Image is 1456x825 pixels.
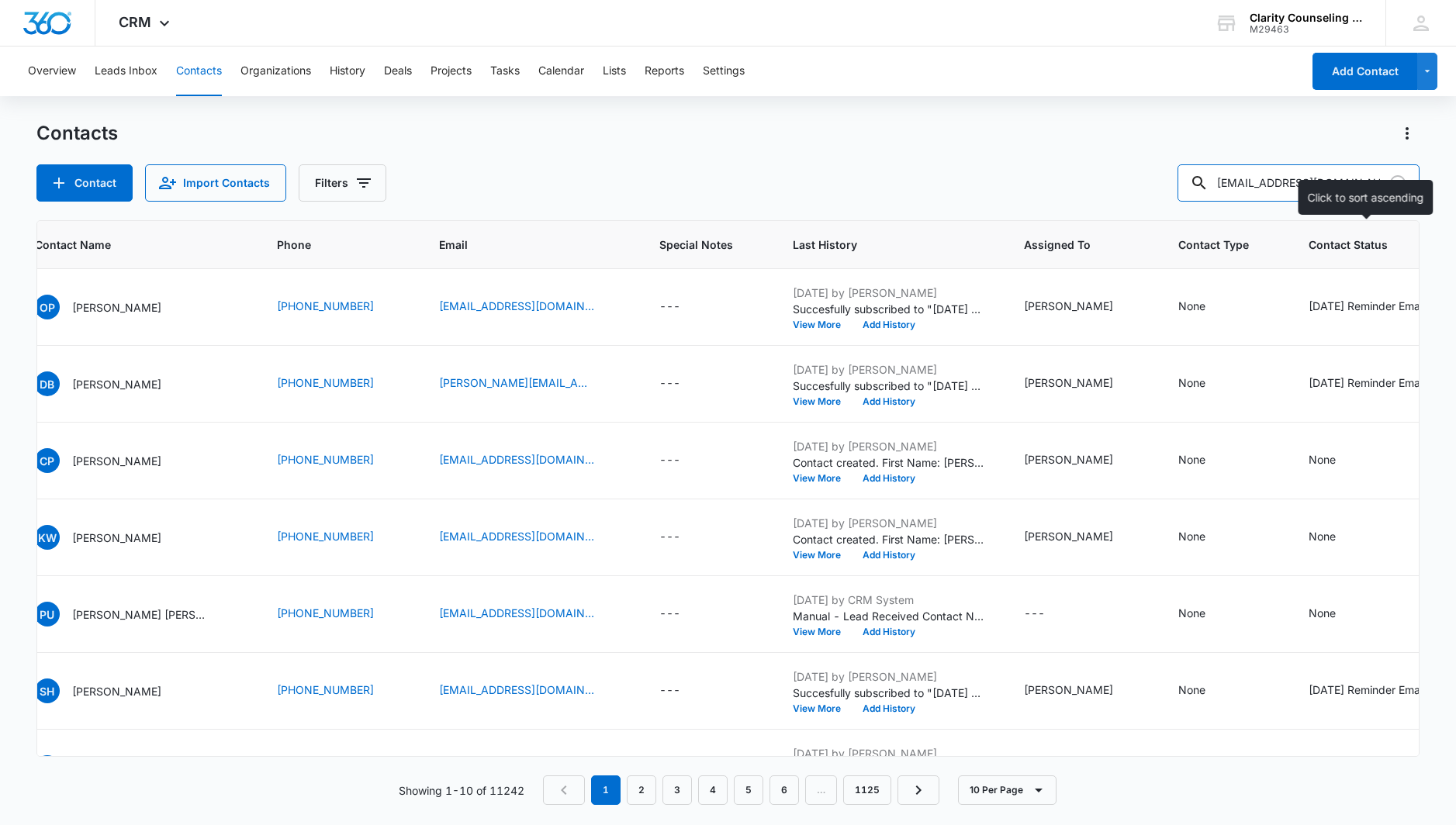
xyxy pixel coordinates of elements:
button: Add History [852,551,926,560]
div: Contact Type - None - Select to Edit Field [1178,605,1233,623]
button: View More [793,704,852,713]
div: Email - danamy@me.com - Select to Edit Field [439,375,622,393]
button: Add History [852,320,926,330]
div: None [1178,605,1205,621]
button: View More [793,397,852,406]
div: Contact Name - Dan Bothwell - Select to Edit Field [35,371,189,396]
span: KW [35,525,60,550]
p: Showing 1-10 of 11242 [399,782,524,799]
div: Assigned To - Morgan DiGirolamo - Select to Edit Field [1024,298,1141,316]
div: None [1178,682,1205,698]
div: [PERSON_NAME] [1024,451,1113,468]
button: Add History [852,397,926,406]
button: Add History [852,627,926,637]
div: Contact Name - Summer Howell - Select to Edit Field [35,678,189,703]
p: Contact created. First Name: [PERSON_NAME] Last Name: [PERSON_NAME] Phone: [PHONE_NUMBER] Email: ... [793,454,987,471]
em: 1 [591,775,621,805]
span: Email [439,236,600,253]
button: History [330,47,365,96]
button: Import Contacts [145,164,286,202]
button: Leads Inbox [95,47,157,96]
div: Contact Type - None - Select to Edit Field [1178,375,1233,393]
a: [PHONE_NUMBER] [277,298,374,314]
div: Contact Type - None - Select to Edit Field [1178,528,1233,547]
div: Contact Name - Barbara Gilliam - Select to Edit Field [35,755,189,780]
a: Next Page [897,775,939,805]
button: View More [793,474,852,483]
div: --- [659,298,680,316]
a: [PHONE_NUMBER] [277,682,374,698]
div: Special Notes - - Select to Edit Field [659,451,708,470]
div: [PERSON_NAME] [1024,375,1113,391]
span: Contact Status [1309,236,1451,253]
div: Assigned To - Morgan DiGirolamo - Select to Edit Field [1024,375,1141,393]
a: [EMAIL_ADDRESS][DOMAIN_NAME] [439,682,594,698]
div: Special Notes - - Select to Edit Field [659,528,708,547]
span: OP [35,295,60,319]
div: Special Notes - - Select to Edit Field [659,682,708,700]
div: Assigned To - Morgan DiGirolamo - Select to Edit Field [1024,528,1141,547]
div: Email - carolinejpahl@gmail.com - Select to Edit Field [439,451,622,470]
div: [DATE] Reminder Email List [1309,298,1446,314]
div: Contact Name - Caroline Pahl - Select to Edit Field [35,448,189,473]
a: [PERSON_NAME][EMAIL_ADDRESS][DOMAIN_NAME] [439,375,594,391]
button: Contacts [176,47,222,96]
div: account name [1250,12,1363,24]
div: Phone - (717) 991-3290 - Select to Edit Field [277,528,402,547]
div: None [1178,451,1205,468]
button: Add Contact [36,164,133,202]
div: Phone - (910) 409-1617 - Select to Edit Field [277,298,402,316]
button: Calendar [538,47,584,96]
p: [DATE] by [PERSON_NAME] [793,668,987,685]
a: Page 6 [770,775,799,805]
div: Contact Name - Kelly Wolfe - Select to Edit Field [35,525,189,550]
input: Search Contacts [1178,164,1420,202]
a: [EMAIL_ADDRESS][DOMAIN_NAME] [439,528,594,544]
a: [EMAIL_ADDRESS][DOMAIN_NAME] [439,605,594,621]
div: --- [659,528,680,547]
div: None [1309,605,1336,621]
button: Projects [431,47,472,96]
button: View More [793,551,852,560]
div: Contact Name - Owen Pratt - Select to Edit Field [35,295,189,319]
button: Deals [384,47,412,96]
button: Settings [703,47,745,96]
h1: Contacts [36,122,118,145]
p: [DATE] by [PERSON_NAME] [793,745,987,761]
button: View More [793,320,852,330]
div: Click to sort ascending [1299,180,1434,215]
div: Special Notes - - Select to Edit Field [659,605,708,623]
div: Email - ashleyprattpac@gmail.com - Select to Edit Field [439,298,622,316]
button: Filters [299,164,386,202]
p: [PERSON_NAME] [72,683,161,699]
a: [EMAIL_ADDRESS][DOMAIN_NAME] [439,451,594,468]
div: account id [1250,24,1363,35]
span: CP [35,448,60,473]
p: [DATE] by [PERSON_NAME] [793,361,987,378]
span: PU [35,602,60,627]
button: Add Contact [1312,53,1417,90]
div: [DATE] Reminder Email List [1309,375,1446,391]
a: [PHONE_NUMBER] [277,605,374,621]
div: Phone - (919) 818-0745 - Select to Edit Field [277,682,402,700]
div: Assigned To - Morgan DiGirolamo - Select to Edit Field [1024,451,1141,470]
button: Clear [1385,171,1410,195]
p: [PERSON_NAME] [72,299,161,316]
p: Succesfully subscribed to "[DATE] Reminder". [793,685,987,701]
div: Special Notes - - Select to Edit Field [659,298,708,316]
button: 10 Per Page [958,775,1057,805]
div: Email - mspatty_nc@msn.com - Select to Edit Field [439,605,622,623]
div: [DATE] Reminder Email List [1309,682,1446,698]
div: Phone - (203) 430-2199 - Select to Edit Field [277,375,402,393]
div: Email - summerh21@yahoo.com - Select to Edit Field [439,682,622,700]
span: Assigned To [1024,236,1119,253]
button: Add History [852,474,926,483]
p: [PERSON_NAME] [72,376,161,392]
button: Organizations [240,47,311,96]
div: Assigned To - Morgan DiGirolamo - Select to Edit Field [1024,682,1141,700]
span: Contact Name [35,236,217,253]
span: CRM [119,14,151,30]
a: Page 1125 [843,775,891,805]
div: --- [659,375,680,393]
div: --- [659,605,680,623]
